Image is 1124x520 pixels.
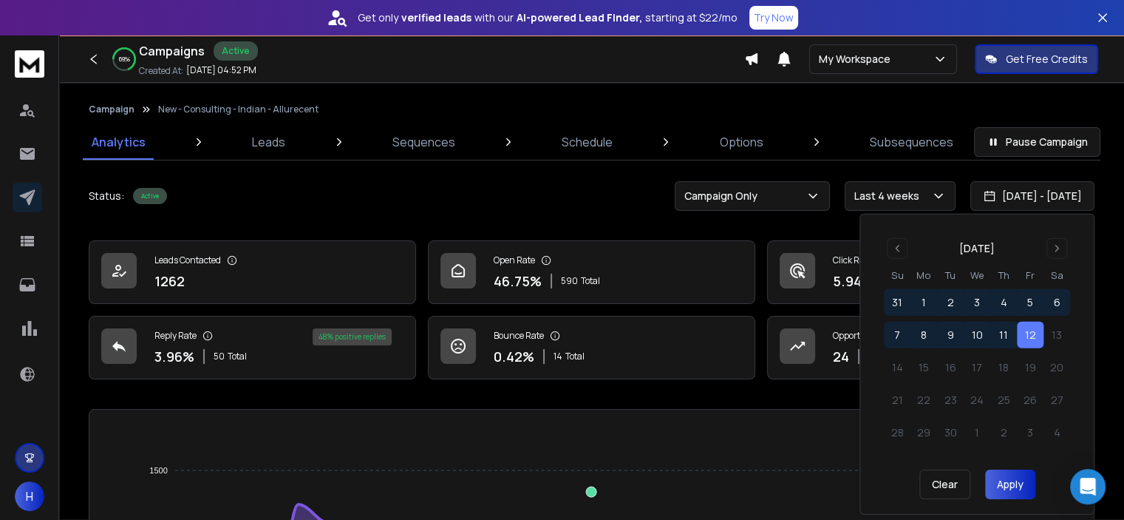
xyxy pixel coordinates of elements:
p: Campaign Only [684,189,763,203]
p: Options [720,133,763,151]
button: Try Now [749,6,798,30]
p: 3.96 % [154,346,194,367]
a: Schedule [553,124,621,160]
button: Clear [919,470,970,499]
th: Wednesday [964,268,990,283]
a: Subsequences [861,124,962,160]
p: Leads [252,133,285,151]
div: Active [214,41,258,61]
p: 0.42 % [494,346,534,367]
a: Click Rate5.94%75Total [767,240,1094,304]
a: Leads Contacted1262 [89,240,416,304]
button: 6 [1043,289,1070,316]
p: Get Free Credits [1006,52,1088,67]
a: Leads [243,124,294,160]
button: Go to next month [1046,238,1067,259]
p: Created At: [139,65,183,77]
p: Status: [89,189,124,203]
a: Sequences [384,124,464,160]
p: Try Now [754,10,794,25]
button: 7 [884,322,910,348]
span: Total [581,275,600,287]
button: 1 [910,289,937,316]
a: Reply Rate3.96%50Total48% positive replies [89,316,416,379]
p: Schedule [562,133,613,151]
button: H [15,482,44,511]
th: Saturday [1043,268,1070,283]
button: Campaign [89,104,134,115]
p: New - Consulting - Indian - Allurecent [158,104,319,115]
p: [DATE] 04:52 PM [186,64,256,76]
strong: AI-powered Lead Finder, [517,10,642,25]
span: Total [565,351,585,362]
button: 8 [910,322,937,348]
button: [DATE] - [DATE] [970,181,1094,211]
a: Options [711,124,772,160]
p: Opportunities [833,330,888,342]
button: 2 [937,289,964,316]
p: Sequences [392,133,455,151]
button: 4 [990,289,1017,316]
span: 50 [214,351,225,362]
p: Open Rate [494,254,535,266]
th: Friday [1017,268,1043,283]
p: Reply Rate [154,330,197,342]
img: logo [15,50,44,78]
p: Get only with our starting at $22/mo [358,10,738,25]
button: 31 [884,289,910,316]
button: 12 [1017,322,1043,348]
p: Subsequences [870,133,953,151]
p: 46.75 % [494,271,542,291]
button: Pause Campaign [974,127,1100,157]
p: 24 [833,346,849,367]
a: Opportunities24$24000 [767,316,1094,379]
span: Total [228,351,247,362]
th: Sunday [884,268,910,283]
strong: verified leads [401,10,471,25]
p: Analytics [92,133,146,151]
th: Thursday [990,268,1017,283]
div: Open Intercom Messenger [1070,469,1106,504]
p: Bounce Rate [494,330,544,342]
p: Click Rate [833,254,872,266]
button: Apply [985,470,1035,499]
p: My Workspace [819,52,896,67]
button: 10 [964,322,990,348]
p: 5.94 % [833,271,873,291]
p: Last 4 weeks [854,189,925,203]
p: Leads Contacted [154,254,221,266]
th: Tuesday [937,268,964,283]
th: Monday [910,268,937,283]
button: Get Free Credits [975,44,1098,74]
button: 5 [1017,289,1043,316]
div: Active [133,188,167,204]
tspan: 1500 [150,466,168,475]
div: [DATE] [959,241,995,256]
div: 48 % positive replies [313,328,392,345]
button: 3 [964,289,990,316]
span: 14 [554,351,562,362]
p: 1262 [154,271,185,291]
a: Analytics [83,124,154,160]
button: 11 [990,322,1017,348]
button: 9 [937,322,964,348]
span: 590 [561,275,578,287]
h1: Campaigns [139,42,205,60]
a: Open Rate46.75%590Total [428,240,755,304]
p: 69 % [119,55,130,64]
button: Go to previous month [887,238,907,259]
a: Bounce Rate0.42%14Total [428,316,755,379]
